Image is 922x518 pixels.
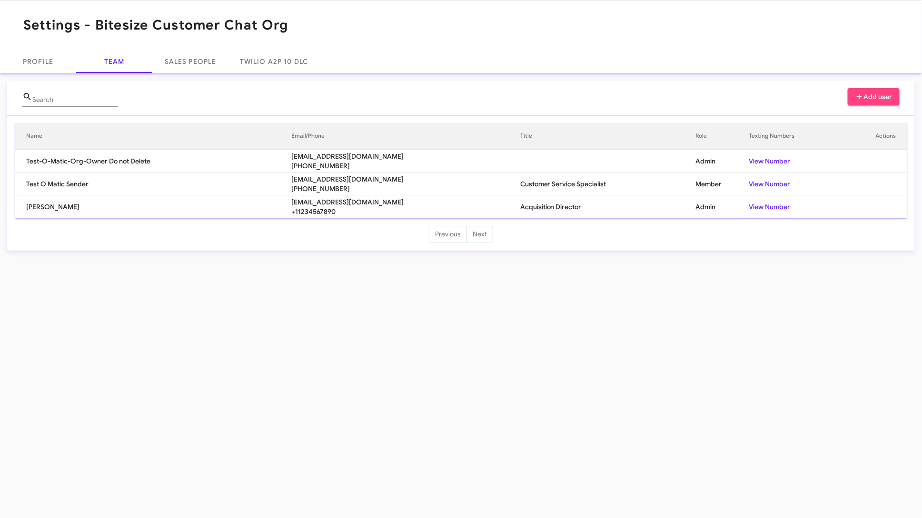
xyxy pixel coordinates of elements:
[228,50,319,73] a: Twilio A2P 10 DLC
[749,123,843,150] th: Texting Numbers
[749,203,791,211] a: View Number
[291,161,520,171] span: [PHONE_NUMBER]
[749,157,791,165] a: View Number
[749,180,791,188] a: View Number
[32,96,118,104] input: Name or Email
[520,123,696,150] th: Title
[842,123,907,150] th: Actions
[520,195,696,218] td: Acquisition Director
[291,184,520,193] span: [PHONE_NUMBER]
[76,50,152,73] a: Team
[855,88,892,105] span: Add user
[696,123,749,150] th: Role
[291,152,520,161] span: [EMAIL_ADDRESS][DOMAIN_NAME]
[848,88,900,105] button: Add user
[291,207,520,216] span: +11234567890
[15,195,291,218] td: [PERSON_NAME]
[15,150,291,173] td: Test-O-Matic-Org-Owner Do not Delete
[291,174,520,184] span: [EMAIL_ADDRESS][DOMAIN_NAME]
[15,173,291,195] td: Test O Matic Sender
[291,197,520,207] span: [EMAIL_ADDRESS][DOMAIN_NAME]
[291,123,520,150] th: Email/Phone
[15,123,291,150] th: Name
[696,173,749,195] td: Member
[520,173,696,195] td: Customer Service Specialist
[696,150,749,173] td: Admin
[696,195,749,218] td: Admin
[23,18,288,33] h1: Settings - Bitesize Customer Chat Org
[152,50,228,73] a: Sales People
